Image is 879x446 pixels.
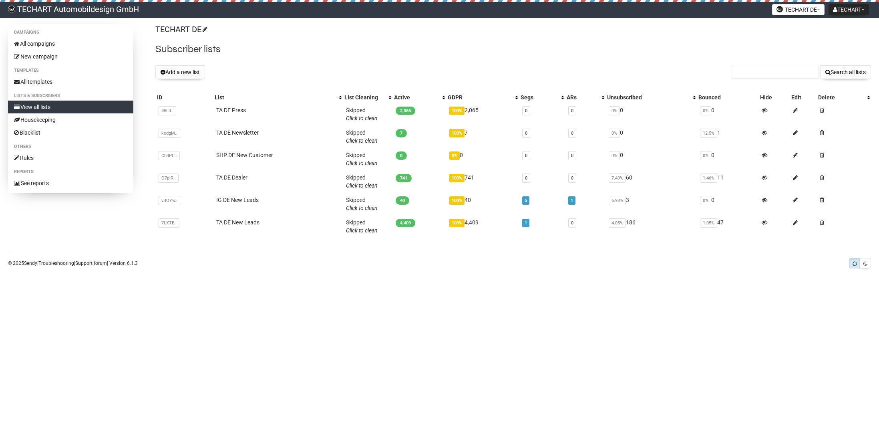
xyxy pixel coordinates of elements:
span: 7LXTE.. [159,218,179,228]
a: TECHART DE [155,24,206,34]
a: 0 [571,131,573,136]
li: Templates [8,66,133,75]
li: Lists & subscribers [8,91,133,101]
a: Rules [8,151,133,164]
div: Hide [760,93,788,101]
th: Hide: No sort applied, sorting is disabled [758,92,790,103]
span: 0% [609,151,620,160]
span: vBOYw.. [159,196,180,205]
span: 0% [609,129,620,138]
span: Skipped [346,152,378,166]
th: Active: No sort applied, activate to apply an ascending sort [392,92,446,103]
a: 0 [525,108,527,113]
a: Click to clean [346,205,378,211]
a: 0 [525,131,527,136]
span: Skipped [346,129,378,144]
th: Segs: No sort applied, activate to apply an ascending sort [519,92,565,103]
td: 0 [697,103,758,125]
p: © 2025 | | | Version 6.1.3 [8,259,138,268]
a: IG DE New Leads [216,197,259,203]
a: 1 [571,198,573,203]
a: See reports [8,177,133,190]
img: 9c51a99c9481c8e470efb9d11135e458 [8,6,15,13]
a: Troubleshooting [38,260,74,266]
div: Unsubscribed [607,93,689,101]
a: TA DE Newsletter [216,129,259,136]
a: Sendy [24,260,37,266]
h2: Subscriber lists [155,42,871,57]
span: 1.46% [700,174,717,183]
td: 2,065 [446,103,519,125]
a: Support forum [75,260,107,266]
span: 4,409 [396,219,415,227]
a: SHP DE New Customer [216,152,273,158]
span: Cb4PC.. [159,151,180,160]
span: 0% [449,151,460,160]
th: Delete: No sort applied, activate to apply an ascending sort [817,92,871,103]
button: TECHART DE [772,4,825,15]
td: 60 [605,170,697,193]
span: 100% [449,107,465,115]
span: 100% [449,196,465,205]
td: 11 [697,170,758,193]
a: Blacklist [8,126,133,139]
a: TA DE Press [216,107,246,113]
a: All campaigns [8,37,133,50]
div: Active [394,93,438,101]
div: Bounced [698,93,757,101]
span: 4.05% [609,218,626,228]
span: 40 [396,196,409,205]
span: 7 [396,129,407,137]
span: 12.5% [700,129,717,138]
th: Unsubscribed: No sort applied, activate to apply an ascending sort [605,92,697,103]
a: 5 [525,198,527,203]
a: 0 [571,220,573,226]
a: All templates [8,75,133,88]
li: Reports [8,167,133,177]
td: 7 [446,125,519,148]
span: 1.05% [700,218,717,228]
button: Add a new list [155,65,205,79]
li: Others [8,142,133,151]
td: 0 [605,103,697,125]
a: New campaign [8,50,133,63]
td: 0 [605,148,697,170]
span: Skipped [346,107,378,121]
a: 1 [525,220,527,226]
a: Click to clean [346,115,378,121]
td: 40 [446,193,519,215]
th: List Cleaning: No sort applied, activate to apply an ascending sort [343,92,392,103]
td: 47 [697,215,758,238]
span: 2,065 [396,107,415,115]
th: Bounced: No sort applied, sorting is disabled [697,92,758,103]
th: Edit: No sort applied, sorting is disabled [790,92,817,103]
span: Skipped [346,174,378,189]
a: Click to clean [346,137,378,144]
span: 100% [449,219,465,227]
span: 0% [700,151,711,160]
th: ID: No sort applied, sorting is disabled [155,92,213,103]
li: Campaigns [8,28,133,37]
span: 741 [396,174,412,182]
div: GDPR [448,93,511,101]
button: TECHART [829,4,869,15]
td: 0 [697,148,758,170]
th: ARs: No sort applied, activate to apply an ascending sort [565,92,605,103]
span: 100% [449,129,465,137]
span: 0% [700,196,711,205]
div: Delete [818,93,863,101]
span: 45Lll.. [159,106,176,115]
a: 0 [525,176,527,181]
a: 0 [571,108,573,113]
a: 0 [571,176,573,181]
td: 0 [697,193,758,215]
span: 0 [396,151,407,160]
a: Housekeeping [8,113,133,126]
div: List [215,93,335,101]
a: Click to clean [346,227,378,234]
td: 0 [605,125,697,148]
a: View all lists [8,101,133,113]
div: ID [157,93,211,101]
div: List Cleaning [344,93,384,101]
a: 0 [525,153,527,158]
